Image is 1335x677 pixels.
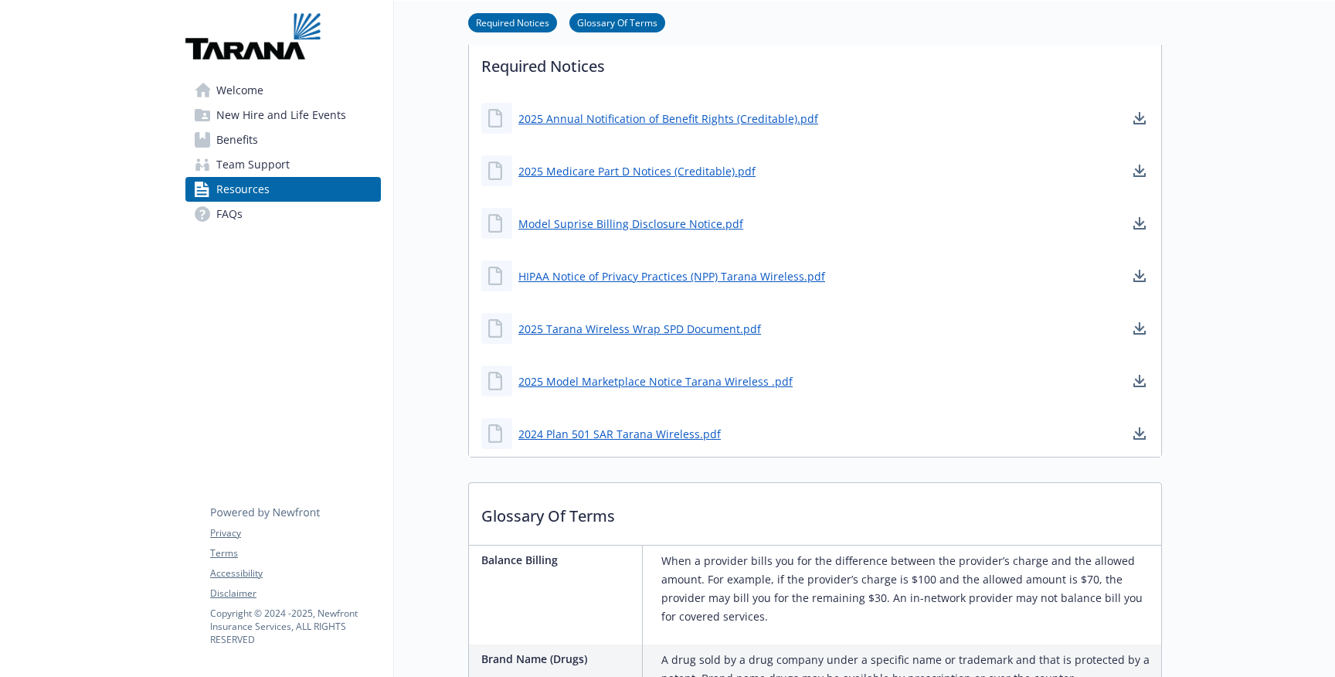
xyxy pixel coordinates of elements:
a: FAQs [185,202,381,226]
a: 2025 Tarana Wireless Wrap SPD Document.pdf [518,321,761,337]
a: 2025 Model Marketplace Notice Tarana Wireless .pdf [518,373,793,390]
a: download document [1130,162,1149,180]
p: Brand Name (Drugs) [481,651,636,667]
span: FAQs [216,202,243,226]
span: Welcome [216,78,263,103]
a: Disclaimer [210,587,380,600]
a: Model Suprise Billing Disclosure Notice.pdf [518,216,743,232]
p: Required Notices [469,33,1161,90]
span: Benefits [216,128,258,152]
a: Accessibility [210,566,380,580]
a: Welcome [185,78,381,103]
a: Glossary Of Terms [569,15,665,29]
a: New Hire and Life Events [185,103,381,128]
span: Team Support [216,152,290,177]
a: Benefits [185,128,381,152]
a: Privacy [210,526,380,540]
a: HIPAA Notice of Privacy Practices (NPP) Tarana Wireless.pdf [518,268,825,284]
a: 2024 Plan 501 SAR Tarana Wireless.pdf [518,426,721,442]
p: Glossary Of Terms [469,483,1161,540]
p: Balance Billing [481,552,636,568]
p: When a provider bills you for the difference between the provider’s charge and the allowed amount... [661,552,1155,626]
span: Resources [216,177,270,202]
a: download document [1130,424,1149,443]
a: download document [1130,214,1149,233]
a: download document [1130,267,1149,285]
a: Required Notices [468,15,557,29]
a: download document [1130,319,1149,338]
a: download document [1130,372,1149,390]
a: 2025 Annual Notification of Benefit Rights (Creditable).pdf [518,111,818,127]
a: Team Support [185,152,381,177]
a: Terms [210,546,380,560]
a: download document [1130,109,1149,128]
span: New Hire and Life Events [216,103,346,128]
p: Copyright © 2024 - 2025 , Newfront Insurance Services, ALL RIGHTS RESERVED [210,607,380,646]
a: 2025 Medicare Part D Notices (Creditable).pdf [518,163,756,179]
a: Resources [185,177,381,202]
